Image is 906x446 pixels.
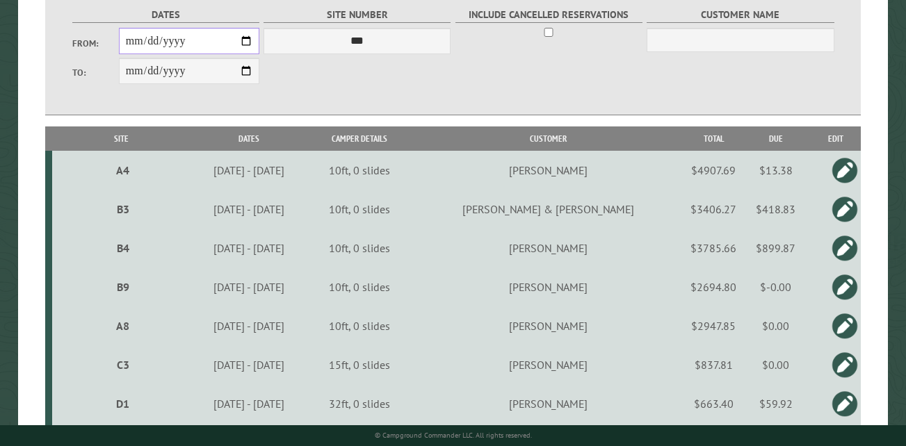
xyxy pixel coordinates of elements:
[686,151,741,190] td: $4907.69
[193,163,306,177] div: [DATE] - [DATE]
[58,280,188,294] div: B9
[375,431,532,440] small: © Campground Commander LLC. All rights reserved.
[686,267,741,306] td: $2694.80
[647,7,834,23] label: Customer Name
[455,7,642,23] label: Include Cancelled Reservations
[810,126,860,151] th: Edit
[308,267,410,306] td: 10ft, 0 slides
[741,229,810,267] td: $899.87
[58,163,188,177] div: A4
[72,66,119,79] label: To:
[411,190,686,229] td: [PERSON_NAME] & [PERSON_NAME]
[411,151,686,190] td: [PERSON_NAME]
[193,202,306,216] div: [DATE] - [DATE]
[193,280,306,294] div: [DATE] - [DATE]
[411,229,686,267] td: [PERSON_NAME]
[308,384,410,423] td: 32ft, 0 slides
[193,319,306,333] div: [DATE] - [DATE]
[741,267,810,306] td: $-0.00
[72,37,119,50] label: From:
[411,126,686,151] th: Customer
[193,241,306,255] div: [DATE] - [DATE]
[686,229,741,267] td: $3785.66
[741,345,810,384] td: $0.00
[686,384,741,423] td: $663.40
[686,306,741,345] td: $2947.85
[308,229,410,267] td: 10ft, 0 slides
[191,126,308,151] th: Dates
[741,151,810,190] td: $13.38
[58,358,188,372] div: C3
[58,202,188,216] div: B3
[308,190,410,229] td: 10ft, 0 slides
[686,190,741,229] td: $3406.27
[411,267,686,306] td: [PERSON_NAME]
[264,7,451,23] label: Site Number
[686,126,741,151] th: Total
[741,190,810,229] td: $418.83
[308,151,410,190] td: 10ft, 0 slides
[58,397,188,411] div: D1
[411,384,686,423] td: [PERSON_NAME]
[58,319,188,333] div: A8
[308,345,410,384] td: 15ft, 0 slides
[52,126,191,151] th: Site
[308,126,410,151] th: Camper Details
[741,126,810,151] th: Due
[72,7,259,23] label: Dates
[193,358,306,372] div: [DATE] - [DATE]
[58,241,188,255] div: B4
[741,384,810,423] td: $59.92
[411,306,686,345] td: [PERSON_NAME]
[193,397,306,411] div: [DATE] - [DATE]
[308,306,410,345] td: 10ft, 0 slides
[411,345,686,384] td: [PERSON_NAME]
[686,345,741,384] td: $837.81
[741,306,810,345] td: $0.00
